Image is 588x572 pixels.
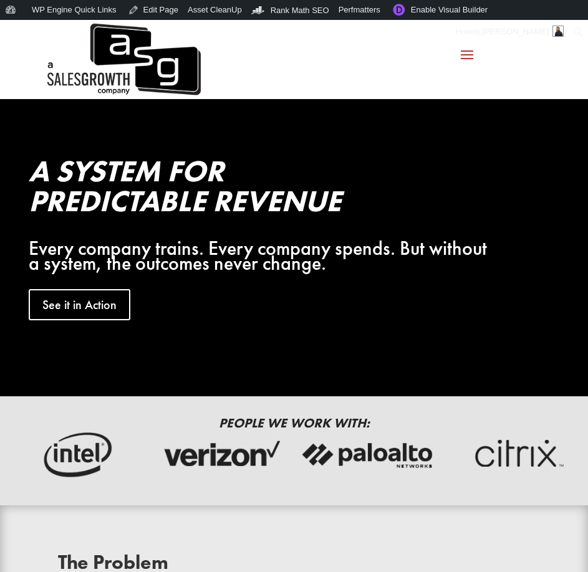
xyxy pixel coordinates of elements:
a: A Sales Growth Company Logo [45,20,201,99]
h2: A System for Predictable Revenue [29,156,501,222]
div: Domain Overview [47,80,112,88]
img: ASG Co. Logo [45,20,201,99]
img: palato-networks-logo-dark [301,428,435,482]
a: Howdy, [451,22,569,42]
img: critix-logo-dark [448,428,582,482]
img: tab_keywords_by_traffic_grey.svg [124,79,134,88]
img: website_grey.svg [20,32,30,42]
div: Every company trains. Every company spends. But without a system, the outcomes never change. [29,241,501,271]
img: logo_orange.svg [20,20,30,30]
div: Domain: [DOMAIN_NAME] [32,32,137,42]
div: Keywords by Traffic [138,80,210,88]
a: See it in Action [29,289,130,320]
div: v 4.0.25 [35,20,61,30]
img: verizon-logo-dark [153,428,288,482]
img: tab_domain_overview_orange.svg [34,79,44,88]
span: Rank Math SEO [271,6,329,15]
img: intel-logo-dark [6,428,141,482]
span: [PERSON_NAME] [482,27,549,36]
